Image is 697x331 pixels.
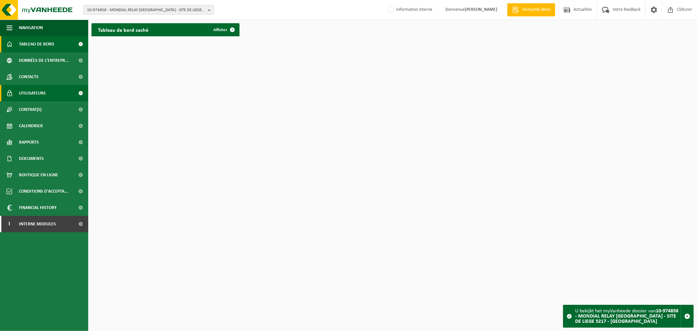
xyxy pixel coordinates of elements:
[19,20,43,36] span: Navigation
[208,23,239,36] a: Afficher
[575,308,678,324] strong: 10-974858 - MONDIAL RELAY [GEOGRAPHIC_DATA] - SITE DE LIEGE 5217 - [GEOGRAPHIC_DATA]
[19,216,56,232] span: Interne modules
[521,7,552,13] span: Demande devis
[19,167,58,183] span: Boutique en ligne
[19,101,41,118] span: Contrat(s)
[19,52,69,69] span: Données de l'entrepr...
[7,216,12,232] span: I
[19,150,44,167] span: Documents
[19,36,54,52] span: Tableau de bord
[19,85,46,101] span: Utilisateurs
[87,5,205,15] span: 10-974858 - MONDIAL RELAY [GEOGRAPHIC_DATA] - SITE DE LIEGE 5217 - [GEOGRAPHIC_DATA]
[19,200,57,216] span: Financial History
[19,118,43,134] span: Calendrier
[19,69,39,85] span: Contacts
[575,305,681,327] div: U bekijkt het myVanheede dossier van
[83,5,214,15] button: 10-974858 - MONDIAL RELAY [GEOGRAPHIC_DATA] - SITE DE LIEGE 5217 - [GEOGRAPHIC_DATA]
[19,134,39,150] span: Rapports
[213,28,227,32] span: Afficher
[19,183,68,200] span: Conditions d'accepta...
[465,7,497,12] strong: [PERSON_NAME]
[387,5,432,15] label: Information interne
[91,23,155,36] h2: Tableau de bord caché
[507,3,555,16] a: Demande devis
